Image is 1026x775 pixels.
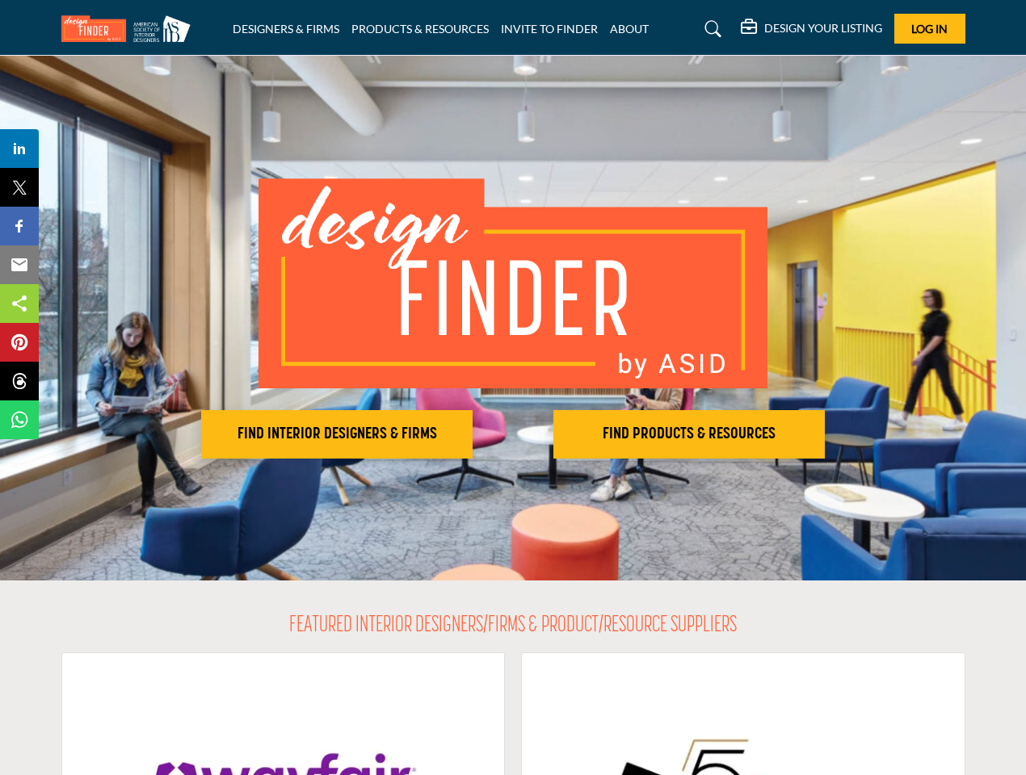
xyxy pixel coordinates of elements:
h2: FIND INTERIOR DESIGNERS & FIRMS [206,425,468,444]
a: Search [689,16,732,42]
h2: FEATURED INTERIOR DESIGNERS/FIRMS & PRODUCT/RESOURCE SUPPLIERS [289,613,737,640]
button: FIND PRODUCTS & RESOURCES [553,410,825,459]
h2: FIND PRODUCTS & RESOURCES [558,425,820,444]
h5: DESIGN YOUR LISTING [764,21,882,36]
img: image [259,178,767,388]
img: Site Logo [61,15,199,42]
a: INVITE TO FINDER [501,22,598,36]
button: FIND INTERIOR DESIGNERS & FIRMS [201,410,473,459]
a: ABOUT [610,22,649,36]
div: DESIGN YOUR LISTING [741,19,882,39]
button: Log In [894,14,965,44]
span: Log In [911,22,948,36]
a: DESIGNERS & FIRMS [233,22,339,36]
a: PRODUCTS & RESOURCES [351,22,489,36]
